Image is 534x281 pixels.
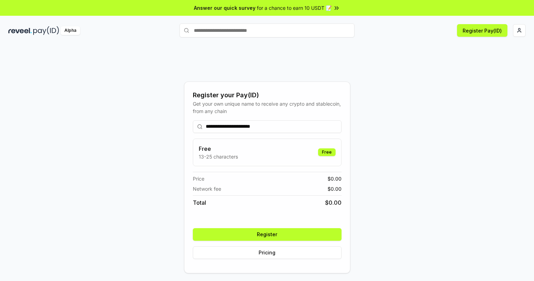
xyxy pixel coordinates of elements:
[61,26,80,35] div: Alpha
[193,228,342,241] button: Register
[193,246,342,259] button: Pricing
[33,26,59,35] img: pay_id
[325,198,342,207] span: $ 0.00
[194,4,255,12] span: Answer our quick survey
[457,24,507,37] button: Register Pay(ID)
[328,185,342,192] span: $ 0.00
[318,148,336,156] div: Free
[193,90,342,100] div: Register your Pay(ID)
[199,153,238,160] p: 13-25 characters
[8,26,32,35] img: reveel_dark
[193,185,221,192] span: Network fee
[328,175,342,182] span: $ 0.00
[199,145,238,153] h3: Free
[193,175,204,182] span: Price
[257,4,332,12] span: for a chance to earn 10 USDT 📝
[193,198,206,207] span: Total
[193,100,342,115] div: Get your own unique name to receive any crypto and stablecoin, from any chain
